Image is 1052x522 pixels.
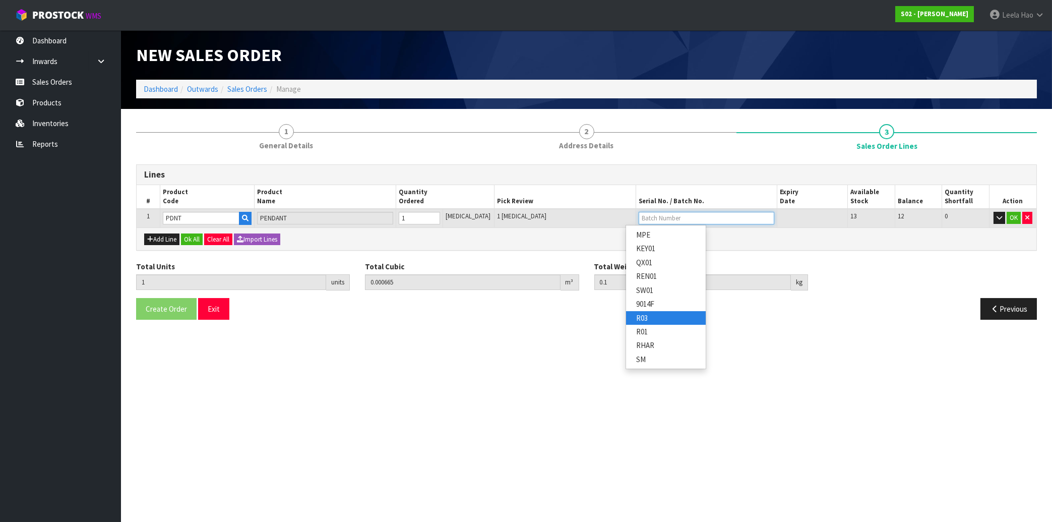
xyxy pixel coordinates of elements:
span: 1 [MEDICAL_DATA] [497,212,546,220]
a: SW01 [626,283,706,297]
button: Add Line [144,234,179,246]
a: QX01 [626,256,706,269]
a: 9014F [626,297,706,311]
input: Total Units [136,274,326,290]
strong: S02 - [PERSON_NAME] [901,10,968,18]
input: Qty Ordered [399,212,440,224]
button: Previous [980,298,1037,320]
label: Total Cubic [365,261,404,272]
th: Action [989,185,1036,209]
div: units [326,274,350,291]
span: Sales Order Lines [136,157,1037,328]
a: Dashboard [144,84,178,94]
span: Hao [1021,10,1033,20]
span: 3 [879,124,894,139]
th: Product Name [255,185,396,209]
th: Available Stock [848,185,895,209]
span: 1 [147,212,150,220]
span: Leela [1002,10,1019,20]
button: Import Lines [234,234,280,246]
label: Total Weight [594,261,640,272]
button: Exit [198,298,229,320]
div: kg [791,274,808,291]
th: Expiry Date [777,185,848,209]
label: Total Units [136,261,175,272]
th: Quantity Shortfall [942,185,989,209]
a: REN01 [626,269,706,283]
span: General Details [259,140,313,151]
img: cube-alt.png [15,9,28,21]
input: Code [163,212,239,224]
span: Manage [276,84,301,94]
th: # [137,185,160,209]
span: [MEDICAL_DATA] [446,212,490,220]
span: 13 [850,212,856,220]
span: 2 [579,124,594,139]
input: Total Weight [594,274,791,290]
a: R03 [626,311,706,325]
th: Serial No. / Batch No. [636,185,777,209]
span: Sales Order Lines [856,141,917,151]
input: Total Cubic [365,274,560,290]
span: 1 [279,124,294,139]
th: Quantity Ordered [396,185,494,209]
button: Ok All [181,234,203,246]
small: WMS [86,11,101,21]
span: Address Details [560,140,614,151]
span: New Sales Order [136,44,282,66]
h3: Lines [144,170,1029,180]
a: R01 [626,325,706,338]
input: Name [257,212,393,224]
th: Product Code [160,185,255,209]
span: ProStock [32,9,84,22]
button: Create Order [136,298,197,320]
span: Create Order [146,304,187,314]
a: MPE [626,228,706,242]
a: RHAR [626,338,706,352]
a: Sales Orders [227,84,267,94]
a: KEY01 [626,242,706,255]
a: Outwards [187,84,218,94]
div: m³ [561,274,579,291]
th: Balance [895,185,942,209]
button: OK [1007,212,1021,224]
button: Clear All [204,234,232,246]
span: 12 [898,212,904,220]
span: 0 [945,212,948,220]
th: Pick Review [494,185,636,209]
input: Batch Number [639,212,774,224]
a: SM [626,353,706,366]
